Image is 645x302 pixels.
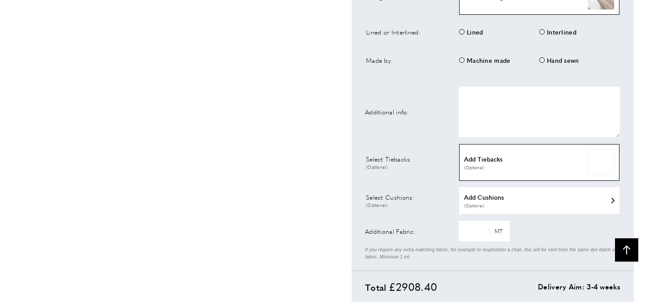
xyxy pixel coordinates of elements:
[365,281,387,294] span: Total
[464,154,503,171] button: Add Tiebacks (Optional)
[366,193,414,201] span: Select Cushions:
[490,227,505,236] span: MT
[547,27,576,37] label: Interlined
[388,279,437,294] span: £
[538,281,620,293] div: Delivery Aim: 3-4 weeks
[464,192,504,209] button: Add Cushions (Optional)
[547,55,579,65] label: Hand sewn
[366,154,412,163] label: Select Tiebacks:
[365,107,409,116] label: Additional info:
[366,27,421,36] span: Lined or Interlined:
[396,279,437,294] span: 2908.40
[467,55,511,65] label: Machine made
[365,246,620,261] p: If you require any extra matching fabric, for example to reupholster a chair, this will be sent f...
[366,163,441,171] span: (Optional)
[365,227,415,236] label: Additional Fabric:
[366,56,392,65] label: Made by:
[366,201,441,209] span: (Optional)
[467,27,483,37] label: Lined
